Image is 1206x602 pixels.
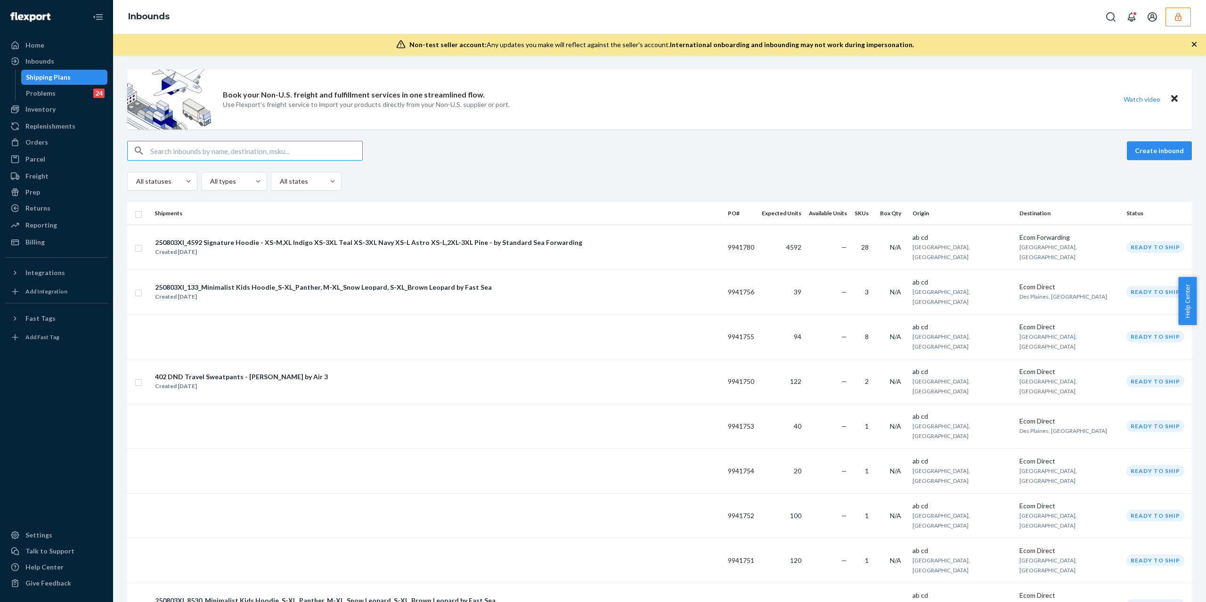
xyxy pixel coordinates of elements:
div: ab cd [913,322,1012,332]
th: Box Qty [876,202,909,225]
span: [GEOGRAPHIC_DATA], [GEOGRAPHIC_DATA] [1019,244,1077,260]
th: Destination [1016,202,1123,225]
a: Prep [6,185,107,200]
div: Ecom Direct [1019,501,1119,511]
span: N/A [890,467,901,475]
div: Ready to ship [1126,241,1184,253]
div: Ready to ship [1126,420,1184,432]
div: Ecom Direct [1019,282,1119,292]
span: [GEOGRAPHIC_DATA], [GEOGRAPHIC_DATA] [913,557,970,574]
div: Ecom Direct [1019,416,1119,426]
span: [GEOGRAPHIC_DATA], [GEOGRAPHIC_DATA] [913,423,970,439]
iframe: Opens a widget where you can chat to one of our agents [1146,574,1197,597]
span: — [841,288,847,296]
span: 1 [865,512,869,520]
div: Ecom Direct [1019,591,1119,600]
td: 9941751 [724,538,758,583]
span: [GEOGRAPHIC_DATA], [GEOGRAPHIC_DATA] [913,244,970,260]
th: Shipments [151,202,724,225]
span: 1 [865,467,869,475]
a: Add Integration [6,284,107,299]
div: ab cd [913,233,1012,242]
div: Created [DATE] [155,382,328,391]
div: Help Center [25,562,64,572]
span: N/A [890,512,901,520]
th: PO# [724,202,758,225]
span: [GEOGRAPHIC_DATA], [GEOGRAPHIC_DATA] [1019,512,1077,529]
div: Ready to ship [1126,554,1184,566]
a: Billing [6,235,107,250]
a: Inventory [6,102,107,117]
div: Talk to Support [25,546,74,556]
span: — [841,512,847,520]
td: 9941780 [724,225,758,269]
span: N/A [890,288,901,296]
div: Ecom Forwarding [1019,233,1119,242]
div: 250803XI_4592 Signature Hoodie - XS-M,XL Indigo XS-3XL Teal XS-3XL Navy XS-L Astro XS-L,2XL-3XL P... [155,238,582,247]
div: Parcel [25,155,45,164]
input: Search inbounds by name, destination, msku... [150,141,362,160]
button: Help Center [1178,277,1197,325]
a: Returns [6,201,107,216]
span: 39 [794,288,801,296]
a: Replenishments [6,119,107,134]
button: Talk to Support [6,544,107,559]
div: Replenishments [25,122,75,131]
span: N/A [890,243,901,251]
span: 28 [861,243,869,251]
button: Create inbound [1127,141,1192,160]
div: ab cd [913,277,1012,287]
a: Shipping Plans [21,70,108,85]
span: — [841,243,847,251]
div: Ready to ship [1126,331,1184,342]
span: N/A [890,377,901,385]
div: Ready to ship [1126,286,1184,298]
div: Ecom Direct [1019,367,1119,376]
button: Open notifications [1122,8,1141,26]
a: Add Fast Tag [6,330,107,345]
div: Shipping Plans [26,73,71,82]
a: Inbounds [6,54,107,69]
td: 9941753 [724,404,758,448]
div: Created [DATE] [155,247,582,257]
input: All statuses [135,177,136,186]
div: Inventory [25,105,56,114]
span: 122 [790,377,801,385]
span: Des Plaines, [GEOGRAPHIC_DATA] [1019,293,1107,300]
a: Help Center [6,560,107,575]
span: [GEOGRAPHIC_DATA], [GEOGRAPHIC_DATA] [1019,378,1077,395]
div: ab cd [913,456,1012,466]
div: Ecom Direct [1019,456,1119,466]
td: 9941756 [724,269,758,314]
a: Problems24 [21,86,108,101]
span: N/A [890,333,901,341]
td: 9941754 [724,448,758,493]
div: Home [25,41,44,50]
th: Status [1123,202,1192,225]
button: Open Search Box [1101,8,1120,26]
div: Returns [25,203,50,213]
div: 250803XI_133_Minimalist Kids Hoodie_S-XL_Panther, M-XL_Snow Leopard, S-XL_Brown Leopard by Fast Sea [155,283,492,292]
span: 20 [794,467,801,475]
span: — [841,377,847,385]
span: [GEOGRAPHIC_DATA], [GEOGRAPHIC_DATA] [913,288,970,305]
div: 24 [93,89,105,98]
span: [GEOGRAPHIC_DATA], [GEOGRAPHIC_DATA] [913,378,970,395]
span: 1 [865,422,869,430]
span: — [841,556,847,564]
div: Integrations [25,268,65,277]
div: Fast Tags [25,314,56,323]
div: Orders [25,138,48,147]
div: Add Integration [25,287,67,295]
th: Available Units [805,202,851,225]
a: Parcel [6,152,107,167]
span: — [841,467,847,475]
a: Freight [6,169,107,184]
div: ab cd [913,367,1012,376]
div: Reporting [25,220,57,230]
span: 3 [865,288,869,296]
td: 9941752 [724,493,758,538]
button: Integrations [6,265,107,280]
button: Open account menu [1143,8,1162,26]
